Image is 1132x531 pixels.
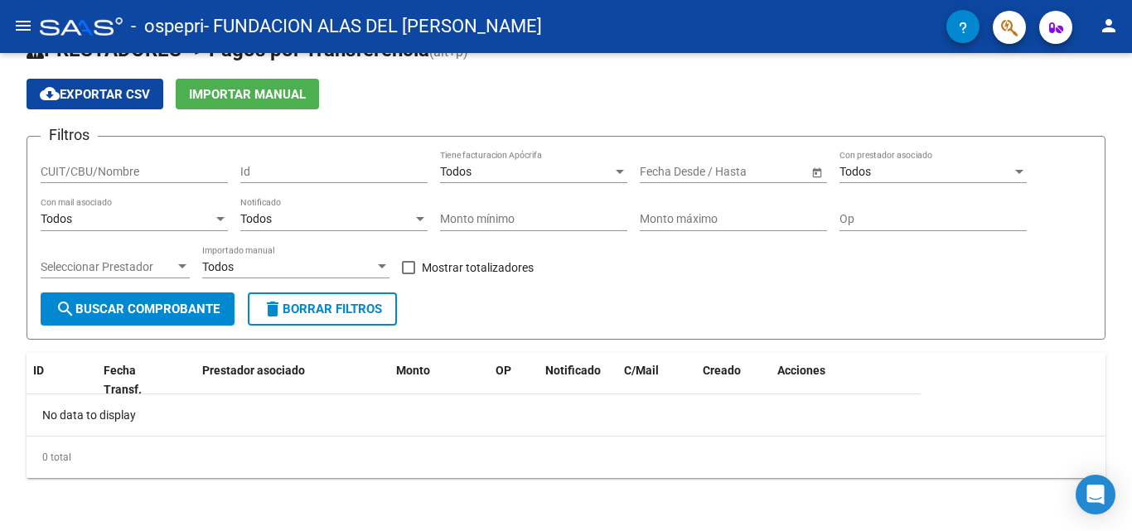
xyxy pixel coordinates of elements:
datatable-header-cell: OP [489,353,539,408]
span: Borrar Filtros [263,302,382,316]
h3: Filtros [41,123,98,147]
mat-icon: cloud_download [40,84,60,104]
datatable-header-cell: Fecha Transf. [97,353,172,408]
mat-icon: search [56,299,75,319]
span: Todos [839,165,871,178]
span: Monto [396,364,430,377]
div: No data to display [27,394,920,436]
span: Fecha Transf. [104,364,142,396]
span: Seleccionar Prestador [41,260,175,274]
mat-icon: menu [13,16,33,36]
span: Buscar Comprobante [56,302,220,316]
button: Borrar Filtros [248,292,397,326]
div: Open Intercom Messenger [1076,475,1115,514]
span: Notificado [545,364,601,377]
mat-icon: person [1099,16,1119,36]
span: Todos [202,260,234,273]
span: Todos [41,212,72,225]
input: End date [705,165,786,179]
span: C/Mail [624,364,659,377]
span: Todos [440,165,472,178]
datatable-header-cell: ID [27,353,97,408]
span: Mostrar totalizadores [422,258,534,278]
span: Importar Manual [189,87,306,102]
button: Importar Manual [176,79,319,109]
button: Exportar CSV [27,79,163,109]
span: - FUNDACION ALAS DEL [PERSON_NAME] [204,8,542,45]
mat-icon: delete [263,299,283,319]
datatable-header-cell: Monto [389,353,489,408]
div: 0 total [27,437,1105,478]
datatable-header-cell: C/Mail [617,353,696,408]
span: OP [496,364,511,377]
span: Todos [240,212,272,225]
span: - ospepri [131,8,204,45]
datatable-header-cell: Acciones [771,353,920,408]
button: Open calendar [808,163,825,181]
datatable-header-cell: Notificado [539,353,617,408]
datatable-header-cell: Creado [696,353,771,408]
span: Exportar CSV [40,87,150,102]
span: Acciones [777,364,825,377]
button: Buscar Comprobante [41,292,235,326]
span: ID [33,364,44,377]
datatable-header-cell: Prestador asociado [196,353,389,408]
span: Prestador asociado [202,364,305,377]
span: Creado [703,364,741,377]
input: Start date [640,165,691,179]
